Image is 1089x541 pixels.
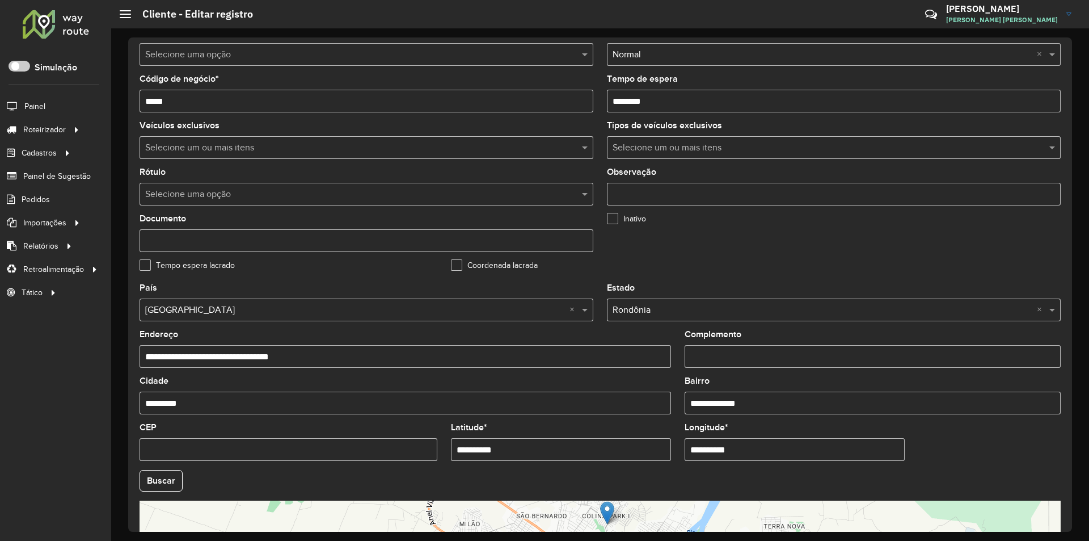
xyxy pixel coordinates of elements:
[140,259,235,271] label: Tempo espera lacrado
[607,72,678,86] label: Tempo de espera
[569,303,579,317] span: Clear all
[23,240,58,252] span: Relatórios
[140,470,183,492] button: Buscar
[1037,48,1046,61] span: Clear all
[451,421,487,434] label: Latitude
[23,263,84,275] span: Retroalimentação
[23,217,66,229] span: Importações
[140,165,166,179] label: Rótulo
[140,281,157,295] label: País
[685,421,728,434] label: Longitude
[451,259,538,271] label: Coordenada lacrada
[140,328,178,341] label: Endereço
[600,501,614,525] img: Marker
[607,119,722,132] label: Tipos de veículos exclusivos
[140,212,186,225] label: Documento
[22,194,50,206] span: Pedidos
[140,72,219,86] label: Código de negócio
[23,124,66,136] span: Roteirizador
[1037,303,1046,317] span: Clear all
[140,119,220,132] label: Veículos exclusivos
[23,170,91,182] span: Painel de Sugestão
[946,3,1058,14] h3: [PERSON_NAME]
[607,281,635,295] label: Estado
[685,374,710,388] label: Bairro
[131,8,253,20] h2: Cliente - Editar registro
[946,15,1058,25] span: [PERSON_NAME] [PERSON_NAME]
[24,100,45,112] span: Painel
[35,61,77,74] label: Simulação
[22,287,43,299] span: Tático
[607,165,656,179] label: Observação
[919,2,943,27] a: Contato Rápido
[22,147,57,159] span: Cadastros
[607,213,646,225] label: Inativo
[140,374,168,388] label: Cidade
[140,421,157,434] label: CEP
[685,328,741,341] label: Complemento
